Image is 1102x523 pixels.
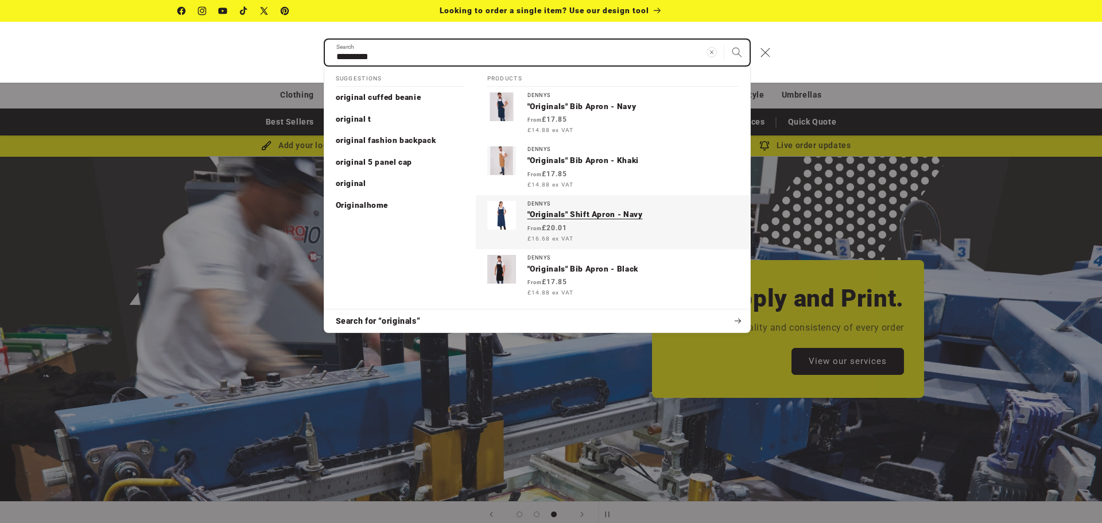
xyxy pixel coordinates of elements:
a: Dennys"Originals" Bib Apron - Navy From£17.85 £14.88 ex VAT [476,87,750,141]
img: "Originals" Bib Apron - Navy [487,92,516,121]
p: original fashion backpack [336,135,436,146]
a: original [324,173,476,195]
button: Search [724,40,750,65]
a: Dennys"Originals" Shift Apron - Navy From£20.01 £16.68 ex VAT [476,195,750,249]
div: Dennys [527,146,739,153]
span: £14.88 ex VAT [527,180,573,189]
a: Originalhome [324,195,476,216]
p: original 5 panel cap [336,157,413,168]
p: original cuffed beanie [336,92,421,103]
p: "Originals" Bib Apron - Black [527,264,739,274]
p: Originalhome [336,200,389,211]
span: original t [336,114,371,123]
span: £16.68 ex VAT [527,234,573,243]
span: original fashion backpack [336,135,436,145]
a: Dennys"Originals" Bib Apron - Black From£17.85 £14.88 ex VAT [476,249,750,303]
p: "Originals" Shift Apron - Navy [527,210,739,220]
span: Search for “originals” [336,316,421,327]
a: original cuffed beanie [324,87,476,109]
span: original 5 panel cap [336,157,413,166]
span: From [527,117,542,123]
span: From [527,226,542,231]
a: original fashion backpack [324,130,476,152]
button: Close [753,40,778,65]
span: From [527,280,542,285]
img: "Originals" Bib Apron - Khaki [487,146,516,175]
h2: Suggestions [336,67,464,87]
div: Dennys [527,201,739,207]
span: £14.88 ex VAT [527,288,573,297]
img: "Originals" Shift Apron - Navy [487,201,516,230]
span: Looking to order a single item? Use our design tool [440,6,649,15]
span: £14.88 ex VAT [527,126,573,134]
strong: £17.85 [527,170,567,178]
p: original t [336,114,371,125]
button: Clear search term [699,40,724,65]
iframe: Chat Widget [910,399,1102,523]
a: Dennys"Originals" Bib Apron - Khaki From£17.85 £14.88 ex VAT [476,141,750,195]
span: original cuffed beanie [336,92,421,102]
span: original [336,179,366,188]
strong: £17.85 [527,115,567,123]
span: From [527,172,542,177]
p: "Originals" Bib Apron - Navy [527,102,739,112]
a: original t [324,109,476,130]
img: "Originals" Bib Apron - Black [487,255,516,284]
a: original 5 panel cap [324,152,476,173]
div: Dennys [527,92,739,99]
p: "Originals" Bib Apron - Khaki [527,156,739,166]
div: Dennys [527,255,739,261]
h2: Products [487,67,739,87]
strong: £20.01 [527,224,567,232]
p: original [336,179,366,189]
strong: £17.85 [527,278,567,286]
